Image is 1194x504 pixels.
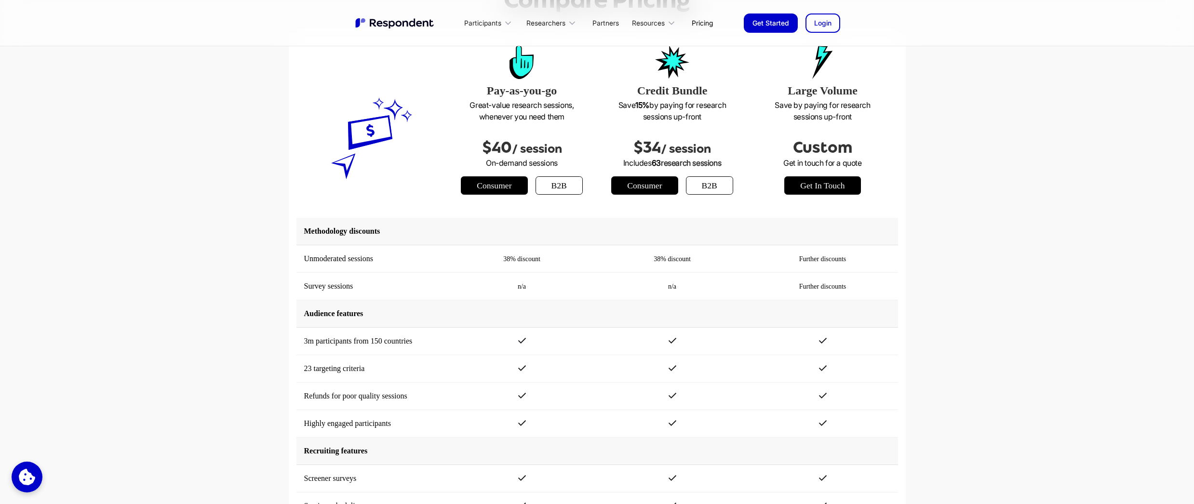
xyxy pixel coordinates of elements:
[459,12,521,34] div: Participants
[627,12,684,34] div: Resources
[744,13,798,33] a: Get Started
[632,18,665,28] div: Resources
[354,17,436,29] img: Untitled UI logotext
[296,328,447,355] td: 3m participants from 150 countries
[597,245,748,273] td: 38% discount
[512,142,562,156] span: / session
[296,438,898,465] td: Recruiting features
[526,18,565,28] div: Researchers
[296,300,898,328] td: Audience features
[605,157,740,169] p: Includes
[748,273,898,300] td: Further discounts
[296,465,447,492] td: Screener surveys
[521,12,584,34] div: Researchers
[611,176,678,195] a: Consumer
[605,82,740,99] h3: Credit Bundle
[296,245,447,273] td: Unmoderated sessions
[585,12,627,34] a: Partners
[455,157,590,169] p: On-demand sessions
[447,273,597,300] td: n/a
[296,273,447,300] td: Survey sessions
[482,139,512,156] span: $40
[296,383,447,410] td: Refunds for poor quality sessions
[455,99,590,122] p: Great-value research sessions, whenever you need them
[755,99,890,122] p: Save by paying for research sessions up-front
[793,139,852,156] span: Custom
[447,245,597,273] td: 38% discount
[461,176,527,195] a: Consumer
[354,17,436,29] a: home
[784,176,860,195] a: get in touch
[296,218,898,245] td: Methodology discounts
[296,355,447,383] td: 23 targeting criteria
[661,142,711,156] span: / session
[684,12,721,34] a: Pricing
[464,18,501,28] div: Participants
[748,245,898,273] td: Further discounts
[633,139,661,156] span: $34
[296,410,447,438] td: Highly engaged participants
[455,82,590,99] h3: Pay-as-you-go
[661,158,721,168] span: research sessions
[652,158,661,168] span: 63
[755,82,890,99] h3: Large Volume
[686,176,733,195] a: b2b
[755,157,890,169] p: Get in touch for a quote
[536,176,583,195] a: b2b
[805,13,840,33] a: Login
[605,99,740,122] p: Save by paying for research sessions up-front
[635,100,649,110] strong: 15%
[597,273,748,300] td: n/a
